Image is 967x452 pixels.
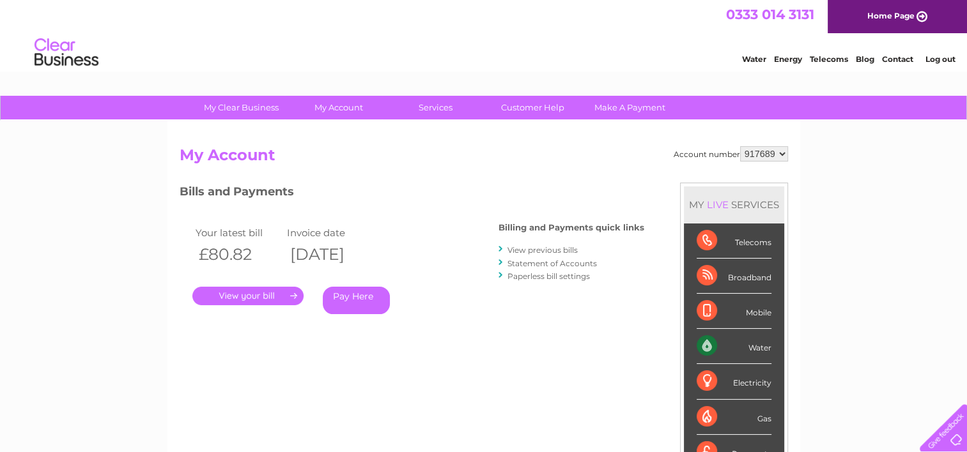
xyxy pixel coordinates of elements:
[323,287,390,314] a: Pay Here
[383,96,488,119] a: Services
[507,259,597,268] a: Statement of Accounts
[742,54,766,64] a: Water
[697,364,771,399] div: Electricity
[34,33,99,72] img: logo.png
[507,271,590,281] a: Paperless bill settings
[726,6,814,22] a: 0333 014 3131
[182,7,786,62] div: Clear Business is a trading name of Verastar Limited (registered in [GEOGRAPHIC_DATA] No. 3667643...
[697,400,771,435] div: Gas
[925,54,955,64] a: Log out
[882,54,913,64] a: Contact
[577,96,683,119] a: Make A Payment
[284,224,376,241] td: Invoice date
[507,245,578,255] a: View previous bills
[674,146,788,162] div: Account number
[697,259,771,294] div: Broadband
[180,146,788,170] h2: My Account
[286,96,391,119] a: My Account
[684,186,784,223] div: MY SERVICES
[774,54,802,64] a: Energy
[284,241,376,267] th: [DATE]
[704,199,731,211] div: LIVE
[180,183,644,205] h3: Bills and Payments
[499,223,644,232] h4: Billing and Payments quick links
[192,241,284,267] th: £80.82
[697,223,771,259] div: Telecoms
[810,54,848,64] a: Telecoms
[856,54,874,64] a: Blog
[189,96,294,119] a: My Clear Business
[697,329,771,364] div: Water
[192,224,284,241] td: Your latest bill
[192,287,304,305] a: .
[480,96,585,119] a: Customer Help
[697,294,771,329] div: Mobile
